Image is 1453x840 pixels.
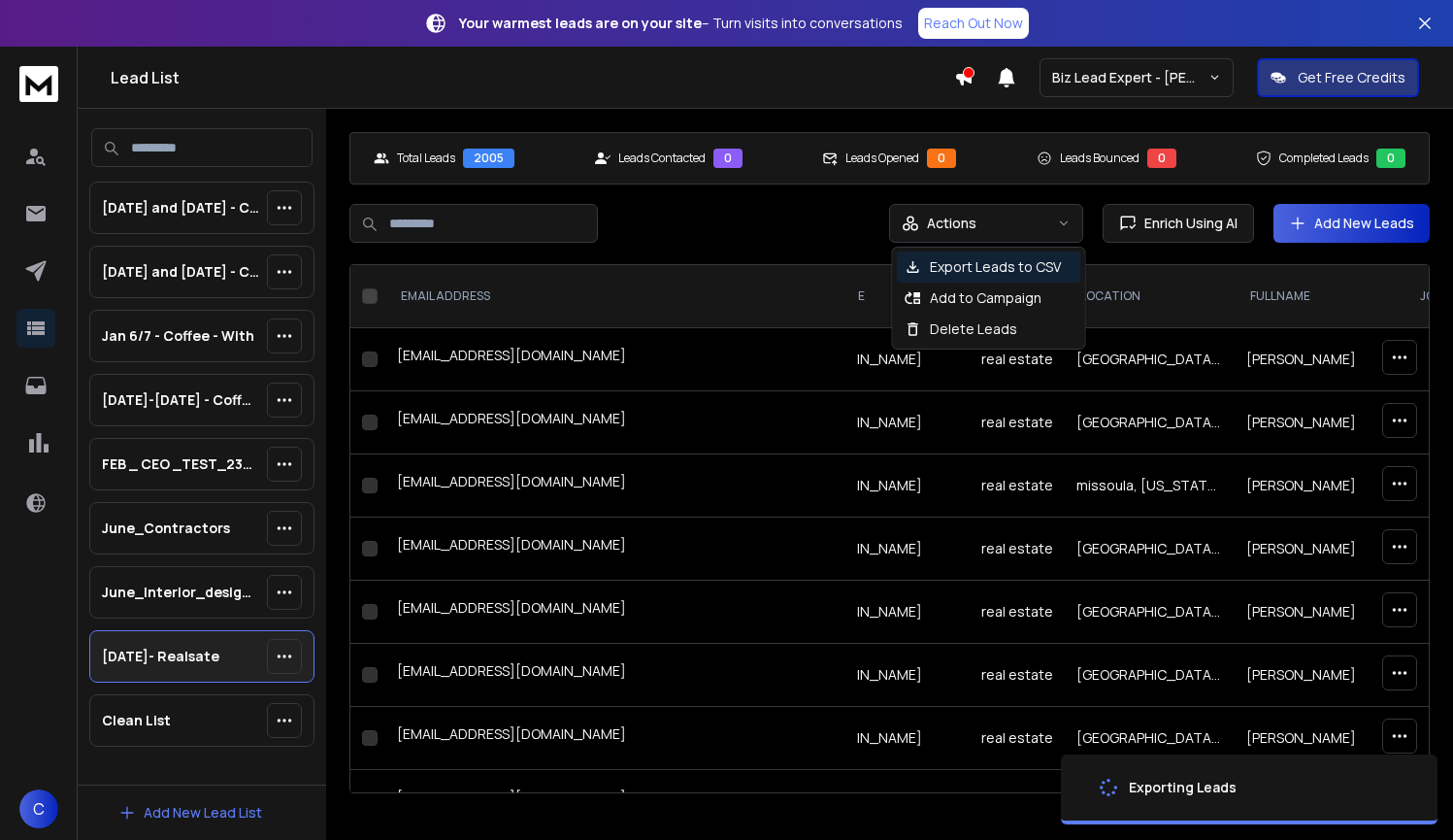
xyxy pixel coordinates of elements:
p: [DATE]-[DATE] - Coffee - Without [102,390,259,410]
button: Get Free Credits [1257,58,1419,97]
div: [EMAIL_ADDRESS][DOMAIN_NAME] [397,346,845,373]
div: [EMAIL_ADDRESS][DOMAIN_NAME] [397,788,845,815]
p: Clean List [102,711,171,730]
a: Add New Leads [1289,214,1414,233]
th: website [800,265,970,328]
td: real estate [970,328,1065,391]
strong: Your warmest leads are on your site [459,14,702,32]
a: Reach Out Now [918,8,1029,39]
p: Add to Campaign [930,288,1041,308]
p: [DATE]- Realsate [102,647,219,666]
button: Add New Lead List [103,793,278,832]
div: 0 [713,149,743,168]
td: missoula, [US_STATE], [GEOGRAPHIC_DATA] [1065,454,1235,518]
td: real estate [970,581,1065,644]
div: [EMAIL_ADDRESS][DOMAIN_NAME] [397,472,845,499]
td: [DOMAIN_NAME] [800,581,970,644]
td: [GEOGRAPHIC_DATA], [US_STATE], [GEOGRAPHIC_DATA] [1065,518,1235,581]
p: – Turn visits into conversations [459,14,903,33]
th: location [1065,265,1235,328]
td: [DOMAIN_NAME] [800,770,970,833]
td: real estate [970,707,1065,770]
button: C [19,790,58,828]
p: [DATE] and [DATE] - Coffee with [102,198,259,218]
td: [DOMAIN_NAME] [800,518,970,581]
p: Actions [927,214,976,233]
p: Delete Leads [930,319,1017,339]
td: [DOMAIN_NAME] [800,644,970,707]
p: Leads Contacted [618,151,706,166]
p: [DATE] and [DATE] - Coffee without [102,262,259,282]
p: Jan 6/7 - Coffee - With [102,326,254,346]
td: [GEOGRAPHIC_DATA], [US_STATE], [GEOGRAPHIC_DATA] [1065,707,1235,770]
button: Enrich Using AI [1103,204,1254,243]
th: EMAIL ADDRESS [385,265,857,328]
div: [EMAIL_ADDRESS][DOMAIN_NAME] [397,661,845,689]
p: June_Interior_designers [102,583,259,602]
div: [EMAIL_ADDRESS][DOMAIN_NAME] [397,598,845,625]
div: 2005 [463,149,514,168]
div: 0 [1376,149,1405,168]
p: Leads Bounced [1060,151,1139,166]
td: real estate [970,391,1065,454]
td: real estate [970,770,1065,833]
p: June_Contractors [102,519,230,538]
td: [DOMAIN_NAME] [800,707,970,770]
div: [EMAIL_ADDRESS][DOMAIN_NAME] [397,409,845,436]
p: FEB _ CEO _TEST_2300 [102,454,259,474]
p: Get Free Credits [1298,68,1405,87]
button: Add New Leads [1273,204,1430,243]
th: fullName [1235,265,1404,328]
td: [PERSON_NAME] [1235,454,1404,518]
td: [PERSON_NAME] [1235,518,1404,581]
div: [EMAIL_ADDRESS][DOMAIN_NAME] [397,724,845,752]
p: Total Leads [397,151,455,166]
p: Completed Leads [1279,151,1369,166]
div: Exporting Leads [1129,778,1237,797]
h1: Lead List [111,66,954,89]
div: 0 [1147,149,1176,168]
td: real estate [970,644,1065,707]
span: Enrich Using AI [1137,214,1238,233]
td: [GEOGRAPHIC_DATA], [US_STATE], [GEOGRAPHIC_DATA] [1065,581,1235,644]
td: [DOMAIN_NAME] [800,454,970,518]
p: Export Leads to CSV [930,257,1061,277]
p: Leads Opened [845,151,919,166]
td: [PERSON_NAME] [1235,328,1404,391]
td: [DOMAIN_NAME] [800,328,970,391]
td: [PERSON_NAME] [1235,707,1404,770]
div: [EMAIL_ADDRESS][DOMAIN_NAME] [397,535,845,562]
td: [PERSON_NAME] [1235,644,1404,707]
td: [GEOGRAPHIC_DATA], [US_STATE], [GEOGRAPHIC_DATA] [1065,644,1235,707]
td: real estate [970,518,1065,581]
td: [DOMAIN_NAME] [800,391,970,454]
div: 0 [927,149,956,168]
td: [GEOGRAPHIC_DATA], [US_STATE], [GEOGRAPHIC_DATA] [1065,391,1235,454]
td: [PERSON_NAME] [1235,391,1404,454]
td: real estate [970,454,1065,518]
p: Biz Lead Expert - [PERSON_NAME] [1052,68,1208,87]
img: logo [19,66,58,102]
p: Reach Out Now [924,14,1023,33]
td: [GEOGRAPHIC_DATA], [US_STATE], [GEOGRAPHIC_DATA] [1065,328,1235,391]
td: [PERSON_NAME] [1235,581,1404,644]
